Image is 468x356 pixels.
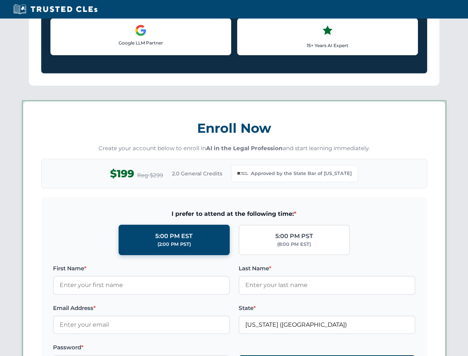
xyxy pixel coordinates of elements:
img: Trusted CLEs [11,4,100,15]
h3: Enroll Now [41,116,427,140]
p: Create your account below to enroll in and start learning immediately. [41,144,427,153]
input: Georgia (GA) [239,316,415,334]
label: Email Address [53,304,230,313]
div: 5:00 PM PST [275,231,313,241]
img: Georgia Bar [238,168,248,179]
span: Approved by the State Bar of [US_STATE] [251,170,352,177]
div: (8:00 PM EST) [277,241,311,248]
label: Password [53,343,230,352]
p: 15+ Years AI Expert [243,42,412,49]
div: 5:00 PM EST [155,231,193,241]
span: I prefer to attend at the following time: [53,209,415,219]
input: Enter your first name [53,276,230,294]
img: Google [135,24,147,36]
div: (2:00 PM PST) [157,241,191,248]
span: 2.0 General Credits [172,169,222,178]
input: Enter your email [53,316,230,334]
span: $199 [110,165,134,182]
span: Reg $299 [137,171,163,180]
p: Google LLM Partner [57,39,225,46]
label: Last Name [239,264,415,273]
input: Enter your last name [239,276,415,294]
strong: AI in the Legal Profession [206,145,283,152]
label: First Name [53,264,230,273]
label: State [239,304,415,313]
